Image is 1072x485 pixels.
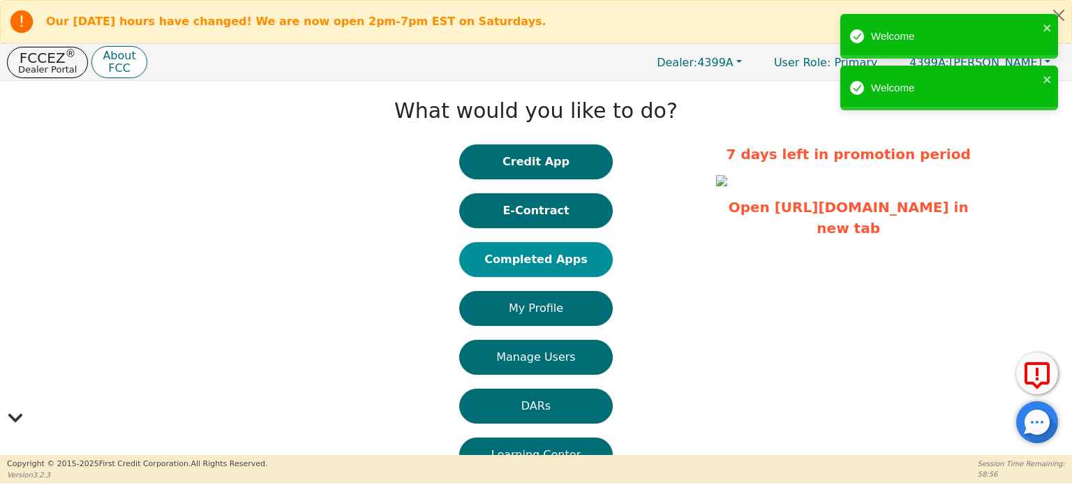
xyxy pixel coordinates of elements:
[459,144,613,179] button: Credit App
[459,242,613,277] button: Completed Apps
[760,49,891,76] p: Primary
[716,175,727,186] img: 0e34c4f7-42c9-417d-9dae-70d0de60362c
[103,63,135,74] p: FCC
[191,459,267,468] span: All Rights Reserved.
[18,65,77,74] p: Dealer Portal
[459,438,613,472] button: Learning Center
[1016,352,1058,394] button: Report Error to FCC
[871,80,1038,96] div: Welcome
[7,458,267,470] p: Copyright © 2015- 2025 First Credit Corporation.
[774,56,831,69] span: User Role :
[459,340,613,375] button: Manage Users
[729,199,969,237] a: Open [URL][DOMAIN_NAME] in new tab
[716,144,981,165] p: 7 days left in promotion period
[66,47,76,60] sup: ®
[91,46,147,79] button: AboutFCC
[459,389,613,424] button: DARs
[978,469,1065,479] p: 58:56
[1043,20,1052,36] button: close
[657,56,697,69] span: Dealer:
[7,47,88,78] button: FCCEZ®Dealer Portal
[18,51,77,65] p: FCCEZ
[394,98,678,124] h1: What would you like to do?
[459,291,613,326] button: My Profile
[978,458,1065,469] p: Session Time Remaining:
[1046,1,1071,29] button: Close alert
[657,56,734,69] span: 4399A
[459,193,613,228] button: E-Contract
[871,29,1038,45] div: Welcome
[760,49,891,76] a: User Role: Primary
[1043,71,1052,87] button: close
[103,50,135,61] p: About
[46,15,546,28] b: Our [DATE] hours have changed! We are now open 2pm-7pm EST on Saturdays.
[7,470,267,480] p: Version 3.2.3
[642,52,757,73] button: Dealer:4399A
